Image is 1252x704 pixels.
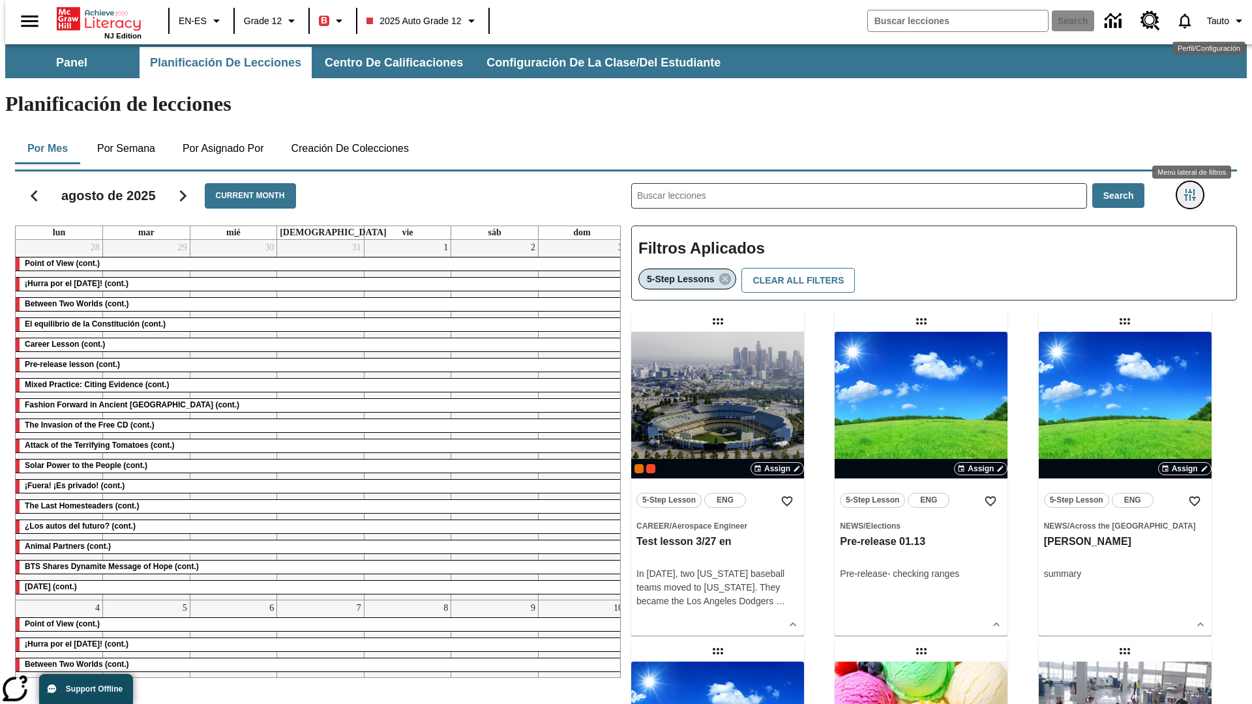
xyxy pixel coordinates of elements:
a: miércoles [224,226,243,239]
div: The Invasion of the Free CD (cont.) [16,419,625,432]
a: martes [136,226,157,239]
div: Animal Partners (cont.) [16,540,625,553]
td: 2 de agosto de 2025 [451,240,539,600]
a: 5 de agosto de 2025 [180,600,190,616]
a: jueves [277,226,389,239]
span: Across the [GEOGRAPHIC_DATA] [1069,521,1196,531]
span: NJ Edition [104,32,142,40]
div: Subbarra de navegación [5,44,1247,78]
div: ¡Hurra por el Día de la Constitución! (cont.) [16,278,625,291]
button: Menú lateral de filtros [1177,182,1203,208]
a: 30 de julio de 2025 [262,240,276,256]
input: Buscar lecciones [632,184,1086,208]
div: Lección arrastrable: Ready step order [708,641,728,662]
span: ¡Fuera! ¡Es privado! (cont.) [25,481,125,490]
span: The Last Homesteaders (cont.) [25,501,139,510]
div: Filtros Aplicados [631,226,1237,301]
div: Fashion Forward in Ancient Rome (cont.) [16,399,625,412]
span: Pre-release lesson (cont.) [25,360,120,369]
td: 28 de julio de 2025 [16,240,103,600]
a: 6 de agosto de 2025 [267,600,276,616]
div: OL 2025 Auto Grade 12 [634,464,644,473]
span: News [840,521,863,531]
div: The Last Homesteaders (cont.) [16,500,625,513]
span: / [670,521,672,531]
button: Language: EN-ES, Selecciona un idioma [173,9,230,33]
button: Añadir a mis Favoritas [1183,490,1206,513]
button: Class: 2025 Auto Grade 12, Selecciona una clase [361,9,484,33]
div: Career Lesson (cont.) [16,338,625,351]
div: Subbarra de navegación [5,47,732,78]
button: Por asignado por [172,133,275,164]
h3: Test lesson 3/27 en [636,535,799,549]
button: Support Offline [39,674,133,704]
input: search field [868,10,1048,31]
span: 2025 Auto Grade 12 [366,14,461,28]
a: sábado [485,226,503,239]
a: domingo [571,226,593,239]
div: In [DATE], two [US_STATE] baseball teams moved to [US_STATE]. They became the Los Angeles Dodgers [636,567,799,608]
div: BTS Shares Dynamite Message of Hope (cont.) [16,561,625,574]
span: Career [636,521,670,531]
span: Mixed Practice: Citing Evidence (cont.) [25,380,169,389]
span: / [863,521,865,531]
div: Día del Trabajo (cont.) [16,581,625,594]
span: ¡Hurra por el Día de la Constitución! (cont.) [25,639,128,649]
span: Attack of the Terrifying Tomatoes (cont.) [25,441,175,450]
button: Assign Elegir fechas [1158,462,1212,475]
div: ¡Hurra por el Día de la Constitución! (cont.) [16,638,625,651]
button: 5-Step Lesson [636,493,702,508]
div: Solar Power to the People (cont.) [16,460,625,473]
a: 29 de julio de 2025 [175,240,190,256]
a: Centro de recursos, Se abrirá en una pestaña nueva. [1133,3,1168,38]
button: Creación de colecciones [280,133,419,164]
td: 29 de julio de 2025 [103,240,190,600]
div: Lección arrastrable: olga inkwell [1114,311,1135,332]
span: … [776,596,785,606]
div: Portada [57,5,142,40]
a: Portada [57,6,142,32]
button: Añadir a mis Favoritas [979,490,1002,513]
span: Aerospace Engineer [672,521,747,531]
button: Por semana [87,133,166,164]
span: Tauto [1207,14,1229,28]
span: Solar Power to the People (cont.) [25,461,147,470]
div: Lección arrastrable: Test pre-release 21 [1114,641,1135,662]
div: Attack of the Terrifying Tomatoes (cont.) [16,439,625,452]
span: Assign [968,463,994,475]
span: 5-Step Lessons [647,274,714,284]
button: Panel [7,47,137,78]
a: 7 de agosto de 2025 [354,600,364,616]
button: Ver más [783,615,803,634]
a: viernes [399,226,415,239]
span: BTS Shares Dynamite Message of Hope (cont.) [25,562,199,571]
a: 10 de agosto de 2025 [611,600,625,616]
span: Grade 12 [244,14,282,28]
h3: olga inkwell [1044,535,1206,549]
td: 30 de julio de 2025 [190,240,277,600]
h2: agosto de 2025 [61,188,156,203]
div: El equilibrio de la Constitución (cont.) [16,318,625,331]
h3: Pre-release 01.13 [840,535,1002,549]
span: EN-ES [179,14,207,28]
span: Point of View (cont.) [25,259,100,268]
button: Seguir [166,179,200,213]
div: Point of View (cont.) [16,618,625,631]
button: Assign Elegir fechas [751,462,804,475]
div: Menú lateral de filtros [1152,166,1231,179]
button: Boost El color de la clase es rojo. Cambiar el color de la clase. [314,9,352,33]
span: Career Lesson (cont.) [25,340,105,349]
a: 4 de agosto de 2025 [93,600,102,616]
a: 9 de agosto de 2025 [528,600,538,616]
div: lesson details [631,332,804,636]
span: Tema: Career/Aerospace Engineer [636,519,799,533]
button: Abrir el menú lateral [10,2,49,40]
div: Lección arrastrable: Pre-release 01.13 [911,311,932,332]
span: Assign [764,463,790,475]
span: B [321,12,327,29]
button: Configuración de la clase/del estudiante [476,47,731,78]
span: ¡Hurra por el Día de la Constitución! (cont.) [25,279,128,288]
button: Assign Elegir fechas [954,462,1007,475]
button: Regresar [18,179,51,213]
